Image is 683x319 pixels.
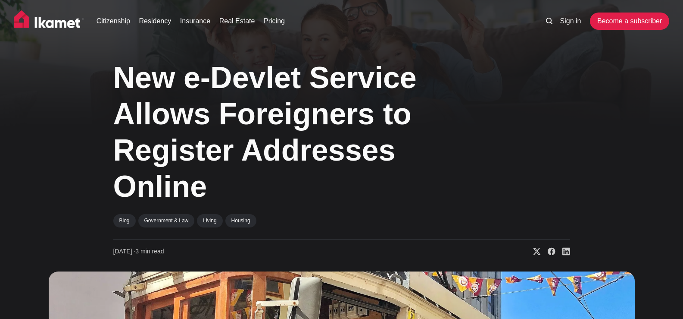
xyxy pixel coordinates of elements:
a: Share on X [526,247,541,256]
a: Sign in [560,16,581,26]
a: Citizenship [97,16,130,26]
a: Insurance [180,16,210,26]
a: Become a subscriber [590,13,669,30]
a: Living [197,214,222,227]
a: Share on Facebook [541,247,555,256]
a: Share on Linkedin [555,247,570,256]
a: Housing [225,214,256,227]
a: Real Estate [219,16,255,26]
img: Ikamet home [14,10,84,32]
a: Residency [139,16,172,26]
span: [DATE] ∙ [113,248,136,255]
a: Blog [113,214,136,227]
h1: New e-Devlet Service Allows Foreigners to Register Addresses Online [113,60,484,205]
a: Pricing [264,16,285,26]
time: 3 min read [113,247,164,256]
a: Government & Law [138,214,195,227]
